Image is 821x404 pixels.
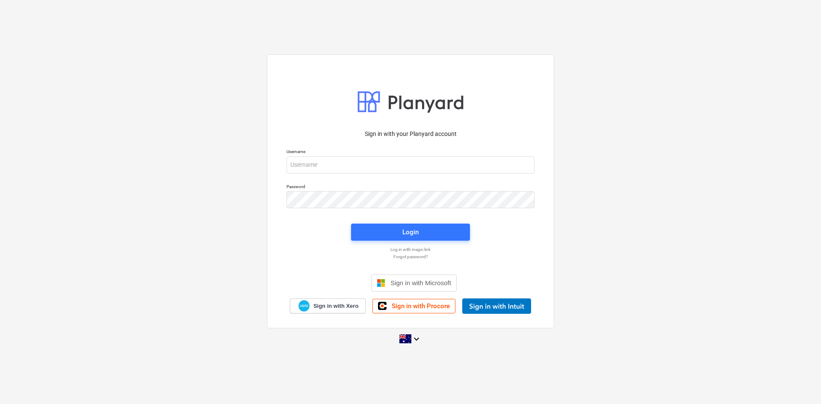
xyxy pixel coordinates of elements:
[313,302,358,310] span: Sign in with Xero
[286,184,535,191] p: Password
[286,130,535,139] p: Sign in with your Planyard account
[351,224,470,241] button: Login
[298,300,310,312] img: Xero logo
[290,298,366,313] a: Sign in with Xero
[390,279,451,286] span: Sign in with Microsoft
[372,299,455,313] a: Sign in with Procore
[282,247,539,252] a: Log in with magic link
[286,149,535,156] p: Username
[411,334,422,344] i: keyboard_arrow_down
[282,254,539,260] a: Forgot password?
[402,227,419,238] div: Login
[286,156,535,174] input: Username
[392,302,450,310] span: Sign in with Procore
[377,279,385,287] img: Microsoft logo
